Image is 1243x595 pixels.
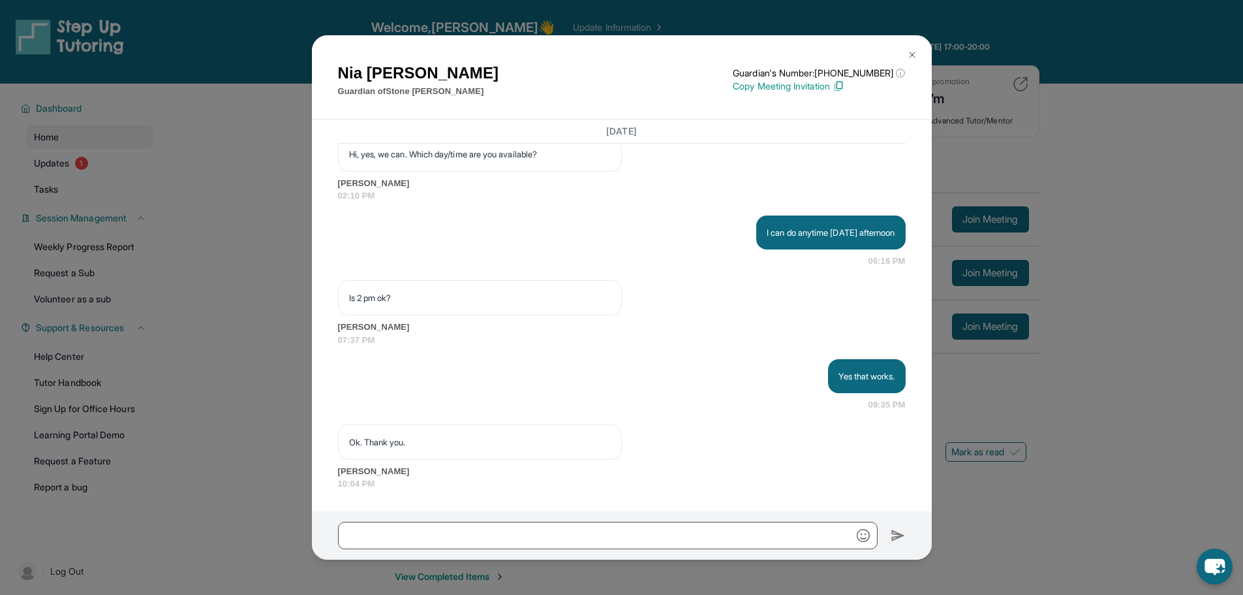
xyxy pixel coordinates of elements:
[349,148,611,161] p: Hi, yes, we can. Which day/time are you available?
[907,50,917,60] img: Close Icon
[733,67,905,80] p: Guardian's Number: [PHONE_NUMBER]
[896,67,905,80] span: ⓘ
[349,436,611,449] p: Ok. Thank you.
[338,465,906,478] span: [PERSON_NAME]
[338,334,906,347] span: 07:37 PM
[338,177,906,190] span: [PERSON_NAME]
[733,80,905,93] p: Copy Meeting Invitation
[838,370,895,383] p: Yes that works.
[868,255,906,268] span: 06:16 PM
[338,61,499,85] h1: Nia [PERSON_NAME]
[349,291,611,304] p: Is 2 pm ok?
[338,321,906,334] span: [PERSON_NAME]
[891,528,906,543] img: Send icon
[767,226,895,239] p: I can do anytime [DATE] afternoon
[833,80,844,92] img: Copy Icon
[338,125,906,138] h3: [DATE]
[857,529,870,542] img: Emoji
[338,477,906,490] span: 10:04 PM
[338,189,906,202] span: 02:10 PM
[868,398,906,411] span: 09:35 PM
[338,85,499,98] p: Guardian of Stone [PERSON_NAME]
[1197,549,1233,585] button: chat-button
